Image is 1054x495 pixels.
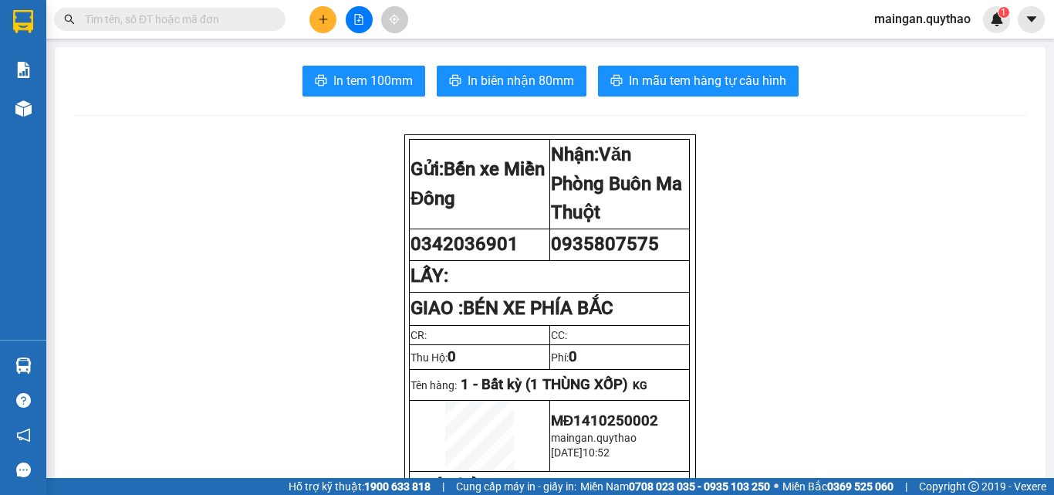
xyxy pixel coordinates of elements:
strong: LẤY: [410,265,448,286]
span: | [905,478,907,495]
span: 0 [569,348,577,365]
button: printerIn mẫu tem hàng tự cấu hình [598,66,799,97]
strong: Nhận: [551,144,682,223]
td: Thu Hộ: [410,344,550,369]
button: printerIn biên nhận 80mm [437,66,586,97]
span: printer [449,74,461,89]
span: plus [318,14,329,25]
span: 0342036901 [410,233,519,255]
strong: 0708 023 035 - 0935 103 250 [629,480,770,493]
span: Miền Nam [580,478,770,495]
span: maingan.quythao [551,432,637,444]
span: printer [610,74,623,89]
span: In mẫu tem hàng tự cấu hình [629,71,786,90]
span: notification [16,428,31,442]
strong: 0369 525 060 [827,480,894,493]
span: printer [315,74,327,89]
span: 0 [448,348,456,365]
span: | [442,478,444,495]
sup: 1 [998,7,1009,18]
input: Tìm tên, số ĐT hoặc mã đơn [85,11,267,28]
img: logo-vxr [13,10,33,33]
span: file-add [353,14,364,25]
td: CC: [549,325,690,344]
strong: Gửi: [410,158,545,209]
button: caret-down [1018,6,1045,33]
span: ⚪️ [774,483,779,490]
img: solution-icon [15,62,32,78]
span: [DATE] [551,446,583,459]
span: 1 - Bất kỳ (1 THÙNG XỐP) [461,376,628,393]
span: In tem 100mm [333,71,413,90]
button: file-add [346,6,373,33]
span: Cung cấp máy in - giấy in: [456,478,576,495]
span: aim [389,14,400,25]
span: Bến xe Miền Đông [410,158,545,209]
span: Hỗ trợ kỹ thuật: [289,478,431,495]
td: Phí: [549,344,690,369]
td: CR: [410,325,550,344]
span: BÉN XE PHÍA BẮC [463,297,613,319]
span: 1 [1001,7,1006,18]
span: 0935807575 [551,233,659,255]
span: maingan.quythao [862,9,983,29]
span: Miền Bắc [782,478,894,495]
strong: 1900 633 818 [364,480,431,493]
span: search [64,14,75,25]
button: plus [309,6,336,33]
button: printerIn tem 100mm [302,66,425,97]
span: 10:52 [583,446,610,459]
span: caret-down [1025,12,1039,26]
span: KG [633,379,647,392]
img: icon-new-feature [990,12,1004,26]
strong: GIAO : [410,297,613,319]
span: MĐ1410250002 [551,412,658,429]
span: copyright [968,481,979,492]
img: warehouse-icon [15,100,32,117]
button: aim [381,6,408,33]
span: question-circle [16,393,31,408]
span: Văn Phòng Buôn Ma Thuột [551,144,682,223]
span: message [16,463,31,477]
p: Tên hàng: [410,376,688,393]
span: In biên nhận 80mm [468,71,574,90]
img: warehouse-icon [15,358,32,374]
